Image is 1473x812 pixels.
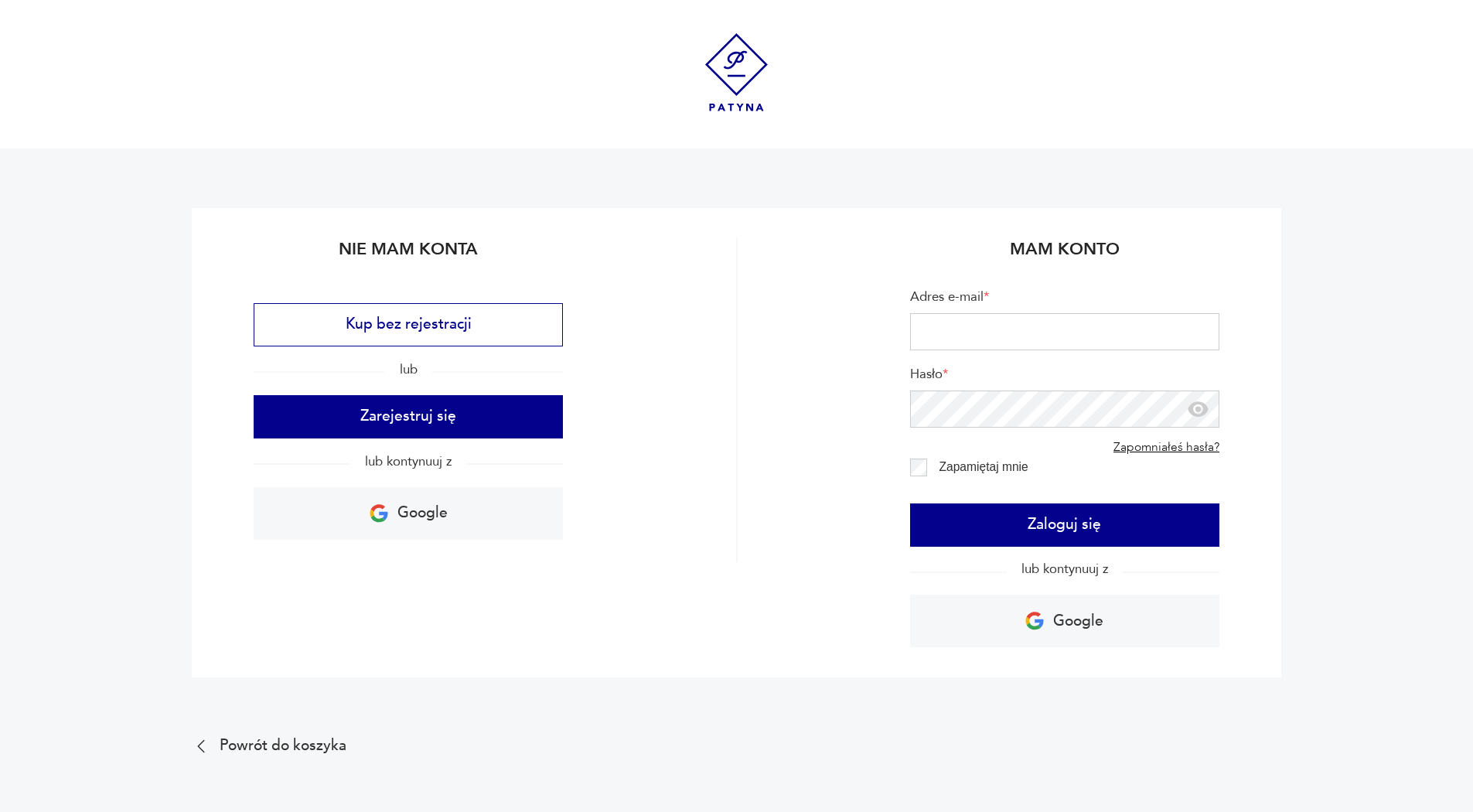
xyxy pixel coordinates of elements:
[254,237,563,274] h2: Nie mam konta
[1025,612,1044,630] img: Ikona Google
[1113,440,1219,455] a: Zapomniałeś hasła?
[397,499,448,527] p: Google
[910,288,1219,313] label: Adres e-mail
[910,237,1219,274] h2: Mam konto
[697,33,776,111] img: Patyna - sklep z meblami i dekoracjami vintage
[220,740,346,752] p: Powrót do koszyka
[254,303,563,346] button: Kup bez rejestracji
[192,737,1282,756] a: Powrót do koszyka
[910,503,1219,547] button: Zaloguj się
[910,366,1219,391] label: Hasło
[910,595,1219,647] a: Google
[1007,560,1123,578] span: lub kontynuuj z
[939,460,1028,473] label: Zapamiętaj mnie
[384,360,431,378] span: lub
[254,487,563,540] a: Google
[1053,607,1103,636] p: Google
[254,395,563,438] button: Zarejestruj się
[370,504,388,523] img: Ikona Google
[350,452,466,470] span: lub kontynuuj z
